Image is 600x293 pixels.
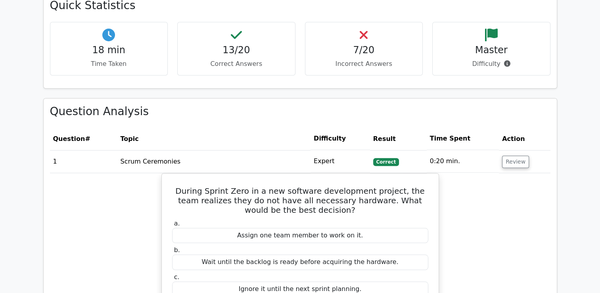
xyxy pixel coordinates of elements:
h5: During Sprint Zero in a new software development project, the team realizes they do not have all ... [171,186,429,215]
th: Difficulty [311,127,370,150]
p: Correct Answers [184,59,289,69]
span: a. [174,220,180,227]
h3: Question Analysis [50,105,550,118]
th: # [50,127,117,150]
p: Difficulty [439,59,544,69]
h4: Master [439,44,544,56]
td: Expert [311,150,370,173]
th: Action [499,127,550,150]
th: Time Spent [427,127,499,150]
span: Correct [373,158,399,166]
p: Incorrect Answers [312,59,416,69]
h4: 13/20 [184,44,289,56]
h4: 18 min [57,44,161,56]
span: b. [174,246,180,254]
th: Result [370,127,427,150]
th: Topic [117,127,311,150]
span: c. [174,273,180,281]
p: Time Taken [57,59,161,69]
div: Wait until the backlog is ready before acquiring the hardware. [172,254,428,270]
td: Scrum Ceremonies [117,150,311,173]
td: 1 [50,150,117,173]
button: Review [502,156,529,168]
div: Assign one team member to work on it. [172,228,428,243]
td: 0:20 min. [427,150,499,173]
h4: 7/20 [312,44,416,56]
span: Question [53,135,85,143]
